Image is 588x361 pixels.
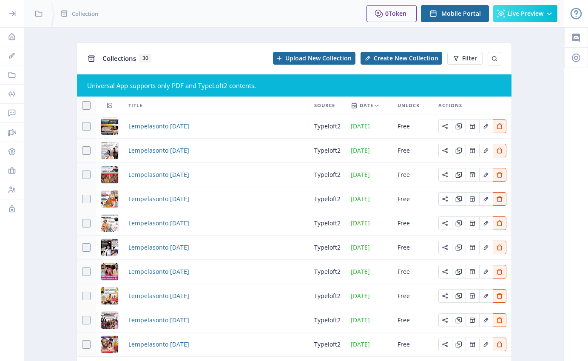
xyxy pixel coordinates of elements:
[438,316,452,324] a: Edit page
[355,52,442,65] a: New page
[309,236,346,260] td: typeloft2
[452,316,466,324] a: Edit page
[452,170,466,178] a: Edit page
[309,163,346,187] td: typeloft2
[346,211,392,236] td: [DATE]
[438,219,452,227] a: Edit page
[392,163,433,187] td: Free
[508,10,543,17] span: Live Preview
[366,5,417,22] button: 0Token
[346,284,392,308] td: [DATE]
[392,308,433,333] td: Free
[493,122,506,130] a: Edit page
[128,267,189,277] a: Lempelasonto [DATE]
[421,5,489,22] button: Mobile Portal
[128,145,189,156] a: Lempelasonto [DATE]
[438,243,452,251] a: Edit page
[128,242,189,253] a: Lempelasonto [DATE]
[398,100,420,111] span: Unlock
[462,55,477,62] span: Filter
[438,291,452,299] a: Edit page
[493,316,506,324] a: Edit page
[346,163,392,187] td: [DATE]
[346,333,392,357] td: [DATE]
[273,52,355,65] button: Upload New Collection
[72,9,98,18] span: Collection
[447,52,483,65] button: Filter
[309,139,346,163] td: typeloft2
[466,316,479,324] a: Edit page
[466,194,479,202] a: Edit page
[438,100,462,111] span: Actions
[346,236,392,260] td: [DATE]
[452,267,466,275] a: Edit page
[101,142,118,159] img: a4c03371-44fd-4226-b903-8c083b6b22bc.png
[392,333,433,357] td: Free
[389,9,406,17] span: Token
[128,170,189,180] a: Lempelasonto [DATE]
[309,333,346,357] td: typeloft2
[346,187,392,211] td: [DATE]
[479,243,493,251] a: Edit page
[479,267,493,275] a: Edit page
[346,308,392,333] td: [DATE]
[346,114,392,139] td: [DATE]
[392,114,433,139] td: Free
[438,122,452,130] a: Edit page
[466,219,479,227] a: Edit page
[87,81,501,90] div: Universal App supports only PDF and TypeLoft2 contents.
[346,139,392,163] td: [DATE]
[128,194,189,204] span: Lempelasonto [DATE]
[493,267,506,275] a: Edit page
[309,308,346,333] td: typeloft2
[139,54,151,63] span: 30
[466,146,479,154] a: Edit page
[102,54,136,63] span: Collections
[101,215,118,232] img: 12930f30-cf27-4aaf-a617-f8d9086ac69e.png
[128,315,189,325] a: Lempelasonto [DATE]
[452,219,466,227] a: Edit page
[452,146,466,154] a: Edit page
[128,218,189,228] a: Lempelasonto [DATE]
[466,122,479,130] a: Edit page
[309,284,346,308] td: typeloft2
[101,239,118,256] img: 5518c08a-f03d-44bf-9a76-b3f0c23d06ab.png
[466,243,479,251] a: Edit page
[493,219,506,227] a: Edit page
[479,122,493,130] a: Edit page
[493,5,557,22] button: Live Preview
[101,263,118,280] img: b765d3b7-02b1-4910-a323-fb2990cc765b.png
[392,260,433,284] td: Free
[452,194,466,202] a: Edit page
[466,170,479,178] a: Edit page
[101,166,118,183] img: aa387934-93b1-4561-a22b-766859f94188.png
[493,243,506,251] a: Edit page
[479,194,493,202] a: Edit page
[101,118,118,135] img: ab7e9a0c-5163-492b-b06b-69384e2f9403.png
[479,316,493,324] a: Edit page
[493,146,506,154] a: Edit page
[452,122,466,130] a: Edit page
[101,287,118,304] img: b9afea72-6060-4ed0-ae17-54b7a7a1517f.png
[309,114,346,139] td: typeloft2
[128,100,142,111] span: Title
[493,170,506,178] a: Edit page
[479,170,493,178] a: Edit page
[128,121,189,131] a: Lempelasonto [DATE]
[392,284,433,308] td: Free
[392,211,433,236] td: Free
[309,211,346,236] td: typeloft2
[309,187,346,211] td: typeloft2
[285,55,352,62] span: Upload New Collection
[360,100,373,111] span: Date
[101,312,118,329] img: 53fddb03-5108-4063-92c5-e6892b8eaf5f.png
[493,291,506,299] a: Edit page
[128,291,189,301] a: Lempelasonto [DATE]
[314,100,335,111] span: Source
